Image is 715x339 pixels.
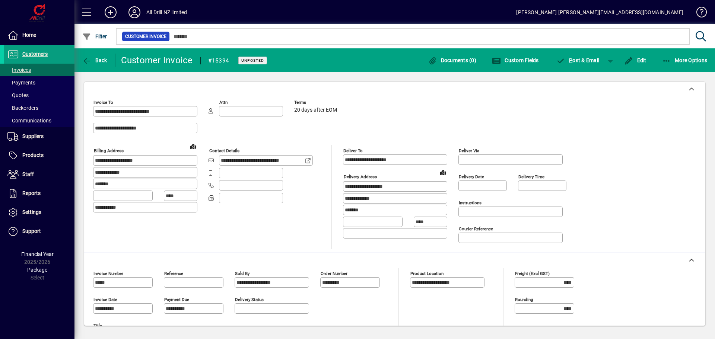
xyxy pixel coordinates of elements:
span: Filter [82,33,107,39]
button: Back [80,54,109,67]
button: Post & Email [553,54,603,67]
a: View on map [437,166,449,178]
span: Communications [7,118,51,124]
mat-label: Attn [219,100,228,105]
a: Support [4,222,74,241]
button: Profile [123,6,146,19]
span: Support [22,228,41,234]
a: Reports [4,184,74,203]
mat-label: Product location [410,271,444,276]
button: Custom Fields [490,54,541,67]
mat-label: Order number [321,271,347,276]
mat-label: Invoice date [93,297,117,302]
mat-label: Title [93,323,102,328]
mat-label: Sold by [235,271,250,276]
span: Suppliers [22,133,44,139]
a: Backorders [4,102,74,114]
mat-label: Invoice number [93,271,123,276]
a: Suppliers [4,127,74,146]
a: Products [4,146,74,165]
span: Settings [22,209,41,215]
span: Financial Year [21,251,54,257]
span: Terms [294,100,339,105]
mat-label: Courier Reference [459,226,493,231]
span: 20 days after EOM [294,107,337,113]
a: Home [4,26,74,45]
mat-label: Reference [164,271,183,276]
span: ost & Email [556,57,600,63]
button: Add [99,6,123,19]
span: Custom Fields [492,57,539,63]
div: All Drill NZ limited [146,6,187,18]
mat-label: Deliver To [343,148,363,153]
span: Home [22,32,36,38]
a: Invoices [4,64,74,76]
span: Quotes [7,92,29,98]
button: Filter [80,30,109,43]
div: Customer Invoice [121,54,193,66]
span: Customers [22,51,48,57]
a: Payments [4,76,74,89]
mat-label: Freight (excl GST) [515,271,550,276]
mat-label: Invoice To [93,100,113,105]
div: #15394 [208,55,229,67]
span: Invoices [7,67,31,73]
span: Documents (0) [428,57,476,63]
a: Communications [4,114,74,127]
a: Quotes [4,89,74,102]
button: More Options [660,54,709,67]
span: Backorders [7,105,38,111]
mat-label: Delivery time [518,174,544,179]
span: Back [82,57,107,63]
span: Payments [7,80,35,86]
span: More Options [662,57,708,63]
button: Documents (0) [426,54,478,67]
mat-label: Delivery date [459,174,484,179]
div: [PERSON_NAME] [PERSON_NAME][EMAIL_ADDRESS][DOMAIN_NAME] [516,6,683,18]
mat-label: Payment due [164,297,189,302]
mat-label: Rounding [515,297,533,302]
a: Settings [4,203,74,222]
span: Unposted [241,58,264,63]
mat-label: Delivery status [235,297,264,302]
span: Package [27,267,47,273]
app-page-header-button: Back [74,54,115,67]
a: Staff [4,165,74,184]
mat-label: Deliver via [459,148,479,153]
span: Reports [22,190,41,196]
span: P [569,57,572,63]
a: View on map [187,140,199,152]
a: Knowledge Base [691,1,706,26]
span: Customer Invoice [125,33,166,40]
span: Products [22,152,44,158]
span: Edit [624,57,646,63]
span: Staff [22,171,34,177]
button: Edit [622,54,648,67]
mat-label: Instructions [459,200,482,205]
